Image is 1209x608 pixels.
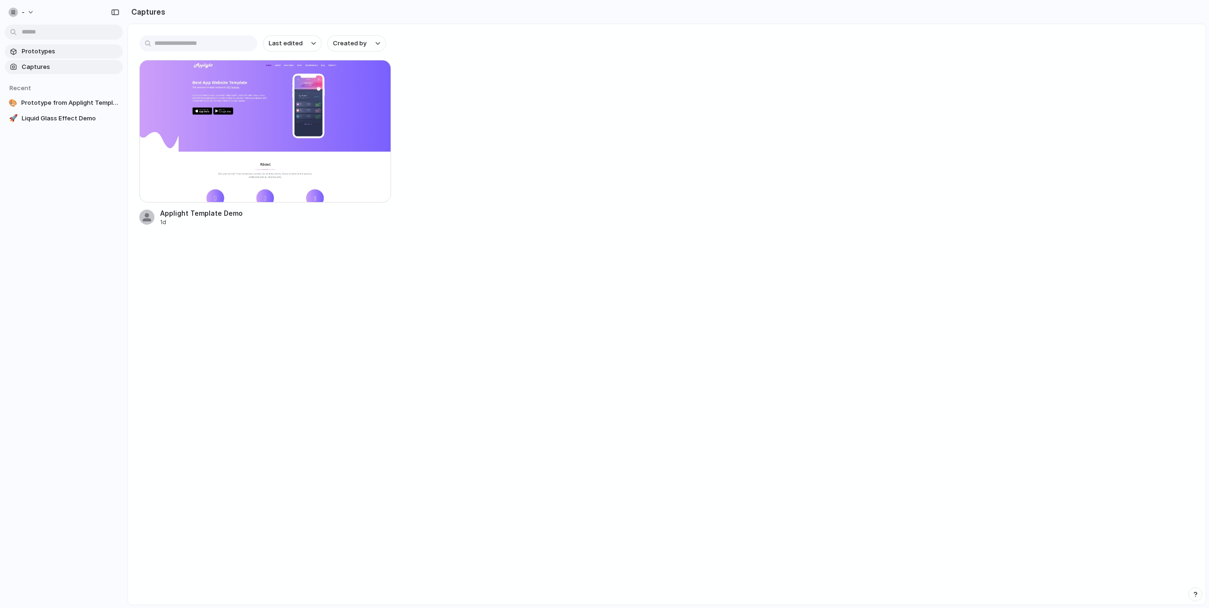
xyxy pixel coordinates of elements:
a: Captures [5,60,123,74]
button: - [5,5,39,20]
span: Captures [22,62,119,72]
a: Prototypes [5,44,123,59]
h2: Captures [128,6,165,17]
span: Created by [333,39,366,48]
div: 1d [160,218,391,227]
span: - [22,8,25,17]
span: Recent [9,84,31,92]
span: Prototype from Applight Template Demo [21,98,119,108]
div: 🚀 [9,114,18,123]
span: Prototypes [22,47,119,56]
button: Created by [327,35,386,51]
span: Applight Template Demo [160,208,391,218]
a: 🚀Liquid Glass Effect Demo [5,111,123,126]
span: Last edited [269,39,303,48]
a: 🎨Prototype from Applight Template Demo [5,96,123,110]
button: Last edited [263,35,322,51]
span: Liquid Glass Effect Demo [22,114,119,123]
div: 🎨 [9,98,17,108]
